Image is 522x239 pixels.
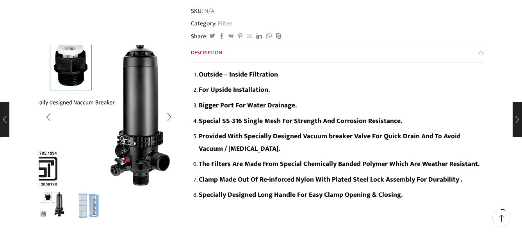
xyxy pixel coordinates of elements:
strong: Special SS-316 Single Mesh For Strength And Corrosion Resistance. [199,115,402,127]
li: 2 / 2 [73,189,105,221]
span: Share: [191,32,208,41]
strong: For Upside Installation. [199,84,270,95]
div: 1 / 2 [39,45,179,185]
strong: The Filters Are Made From Special Chemically Banded Polymer Which Are Weather Resistant. [199,158,479,169]
span: Description [191,48,222,57]
div: Previous slide [39,107,58,127]
a: plast [73,189,105,222]
a: Description [191,43,484,62]
a: Filter [217,18,232,29]
span: Category: [191,19,232,28]
strong: Outside – Inside Filtration [199,69,278,80]
a: Heera-Plastic [37,188,69,221]
li: 1 / 2 [37,189,69,221]
span: N/A [203,7,214,16]
strong: Specially Designed Long Handle For Easy Clamp Opening & Closing. [199,189,403,200]
div: Next slide [160,107,179,127]
span: SKU: [191,7,484,16]
strong: Clamp Made Out Of Re-inforced Nylon With Plated Steel Lock Assembly For Durability . [199,174,462,185]
strong: Provided With Specially Designed Vacuum breaker Valve For Quick Drain And To Avoid Vacuum / [MEDI... [199,130,461,154]
strong: Bigger Port For Water Drainage. [199,100,297,111]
